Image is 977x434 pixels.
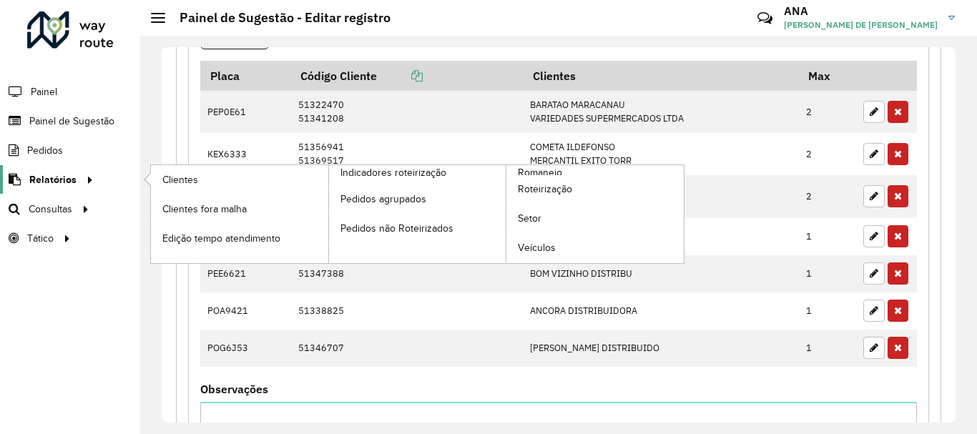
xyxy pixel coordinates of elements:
[200,133,291,175] td: KEX6333
[799,133,856,175] td: 2
[291,292,523,330] td: 51338825
[506,175,684,204] a: Roteirização
[340,192,426,207] span: Pedidos agrupados
[506,204,684,233] a: Setor
[200,61,291,91] th: Placa
[784,19,938,31] span: [PERSON_NAME] DE [PERSON_NAME]
[151,224,328,252] a: Edição tempo atendimento
[200,380,268,398] label: Observações
[151,165,506,263] a: Indicadores roteirização
[518,211,541,226] span: Setor
[165,10,391,26] h2: Painel de Sugestão - Editar registro
[518,165,562,180] span: Romaneio
[518,182,572,197] span: Roteirização
[162,231,280,246] span: Edição tempo atendimento
[200,91,291,133] td: PEP0E61
[200,330,291,367] td: POG6J53
[29,172,77,187] span: Relatórios
[784,4,938,18] h3: ANA
[523,91,799,133] td: BARATAO MARACANAU VARIEDADES SUPERMERCADOS LTDA
[27,231,54,246] span: Tático
[799,61,856,91] th: Max
[291,330,523,367] td: 51346707
[31,84,57,99] span: Painel
[162,202,247,217] span: Clientes fora malha
[523,292,799,330] td: ANCORA DISTRIBUIDORA
[29,114,114,129] span: Painel de Sugestão
[523,255,799,292] td: BOM VIZINHO DISTRIBU
[27,143,63,158] span: Pedidos
[291,133,523,175] td: 51356941 51369517
[799,175,856,217] td: 2
[750,3,780,34] a: Contato Rápido
[200,292,291,330] td: POA9421
[799,255,856,292] td: 1
[377,69,423,83] a: Copiar
[151,165,328,194] a: Clientes
[340,221,453,236] span: Pedidos não Roteirizados
[506,234,684,262] a: Veículos
[151,194,328,223] a: Clientes fora malha
[340,165,446,180] span: Indicadores roteirização
[162,172,198,187] span: Clientes
[291,61,523,91] th: Código Cliente
[799,218,856,255] td: 1
[329,165,684,263] a: Romaneio
[799,292,856,330] td: 1
[523,61,799,91] th: Clientes
[291,255,523,292] td: 51347388
[329,214,506,242] a: Pedidos não Roteirizados
[799,330,856,367] td: 1
[523,330,799,367] td: [PERSON_NAME] DISTRIBUIDO
[200,255,291,292] td: PEE6621
[799,91,856,133] td: 2
[523,133,799,175] td: COMETA ILDEFONSO MERCANTIL EXITO TORR
[291,91,523,133] td: 51322470 51341208
[29,202,72,217] span: Consultas
[329,184,506,213] a: Pedidos agrupados
[518,240,556,255] span: Veículos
